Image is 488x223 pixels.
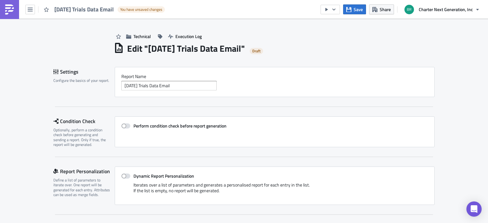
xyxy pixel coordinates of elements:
div: Condition Check [53,116,115,126]
img: PushMetrics [4,4,15,15]
button: Technical [123,31,154,41]
div: Iterates over a list of parameters and generates a personalised report for each entry in the list... [121,182,428,198]
div: Open Intercom Messenger [466,201,482,217]
div: Define a list of parameters to iterate over. One report will be generated for each entry. Attribu... [53,178,111,197]
span: Save [354,6,363,13]
div: Optionally, perform a condition check before generating and sending a report. Only if true, the r... [53,128,111,147]
div: Configure the basics of your report. [53,78,111,83]
button: Execution Log [165,31,205,41]
span: Share [380,6,391,13]
img: Avatar [404,4,415,15]
button: Share [369,4,394,14]
div: Settings [53,67,115,76]
span: Charter Next Generation, Inc [419,6,473,13]
span: Draft [252,49,261,54]
strong: Dynamic Report Personalization [133,173,194,179]
span: You have unsaved changes [120,7,162,12]
strong: Perform condition check before report generation [133,122,227,129]
h1: Edit " [DATE] Trials Data Email " [127,43,245,54]
button: Charter Next Generation, Inc [401,3,483,16]
span: Technical [133,33,151,40]
span: Execution Log [175,33,202,40]
div: Report Personalization [53,167,115,176]
button: Save [343,4,366,14]
span: [DATE] Trials Data Email [54,6,114,13]
label: Report Nam﻿e [121,74,428,79]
